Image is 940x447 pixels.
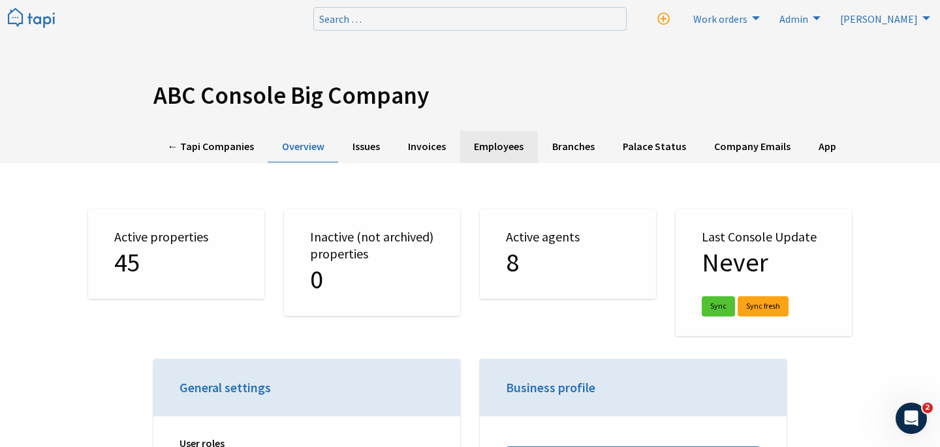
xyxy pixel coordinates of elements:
[608,131,700,163] a: Palace Status
[153,81,787,110] h1: ABC Console Big Company
[805,131,851,163] a: App
[114,246,140,279] span: 45
[685,8,763,29] a: Work orders
[702,246,768,279] span: Never
[538,131,608,163] a: Branches
[394,131,460,163] a: Invoices
[268,131,338,163] a: Overview
[738,296,789,316] a: Sync fresh
[506,246,519,279] span: 8
[319,12,362,25] span: Search …
[153,131,268,163] a: ← Tapi Companies
[88,209,264,299] div: Active properties
[896,403,927,434] iframe: Intercom live chat
[460,131,538,163] a: Employees
[840,12,918,25] span: [PERSON_NAME]
[8,8,55,29] img: Tapi logo
[693,12,747,25] span: Work orders
[480,209,656,299] div: Active agents
[284,209,460,316] div: Inactive (not archived) properties
[772,8,824,29] a: Admin
[657,13,670,25] i: New work order
[180,378,434,397] h3: General settings
[506,378,760,397] h3: Business profile
[676,209,852,336] div: Last Console Update
[779,12,808,25] span: Admin
[702,296,735,316] a: Sync
[338,131,394,163] a: Issues
[700,131,804,163] a: Company Emails
[310,263,323,296] span: 0
[832,8,933,29] a: [PERSON_NAME]
[832,8,933,29] li: Rebekah
[922,403,933,413] span: 2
